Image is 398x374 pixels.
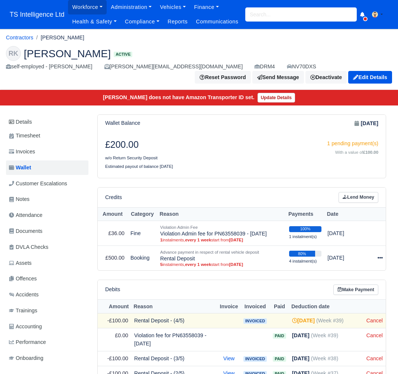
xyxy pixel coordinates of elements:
[6,46,21,61] div: RK
[9,131,40,140] span: Timesheet
[245,7,357,22] input: Search...
[185,262,211,267] strong: every 1 week
[105,194,122,201] h6: Credits
[160,262,162,267] strong: 5
[104,62,243,71] div: [PERSON_NAME][EMAIL_ADDRESS][DOMAIN_NAME]
[324,245,373,270] td: [DATE]
[0,40,398,90] div: Ruben Kimbanzia
[114,52,132,57] span: Active
[9,274,37,283] span: Offences
[160,238,162,242] strong: 1
[286,207,325,221] th: Payments
[287,62,316,71] a: NV70DXS
[273,333,286,339] span: Paid
[107,355,128,361] span: -£100.00
[157,207,286,221] th: Reason
[131,328,217,351] td: Violation fee for PN63558039 - [DATE]
[9,163,31,172] span: Wallet
[366,332,383,338] a: Cancel
[9,290,39,299] span: Accidents
[258,93,295,103] a: Update Details
[305,71,347,84] a: Deactivate
[127,221,157,246] td: Fine
[131,351,217,366] td: Rental Deposit - (3/5)
[107,318,128,323] span: -£100.00
[229,238,243,242] strong: [DATE]
[9,338,46,347] span: Performance
[9,243,48,251] span: DVLA Checks
[339,192,378,203] a: Lend Money
[6,7,68,22] a: TS Intelligence Ltd
[98,300,131,313] th: Amount
[68,14,121,29] a: Health & Safety
[9,259,32,267] span: Assets
[105,286,120,293] h6: Debits
[9,195,29,204] span: Notes
[292,355,310,361] strong: [DATE]
[289,226,322,232] div: 100%
[6,176,88,191] a: Customer Escalations
[311,355,338,361] span: (Week #38)
[131,313,217,328] td: Rental Deposit - (4/5)
[115,332,128,338] span: £0.00
[289,300,363,313] th: Deduction date
[131,300,217,313] th: Reason
[98,207,127,221] th: Amount
[316,318,343,323] span: (Week #39)
[6,160,88,175] a: Wallet
[6,144,88,159] a: Invoices
[311,332,338,338] span: (Week #39)
[127,207,157,221] th: Category
[6,319,88,334] a: Accounting
[6,271,88,286] a: Offences
[292,332,310,338] strong: [DATE]
[9,211,42,219] span: Attendance
[6,303,88,318] a: Trainings
[160,250,259,254] small: Advance payment in respect of rental vehicle deposit
[6,240,88,254] a: DVLA Checks
[121,14,164,29] a: Compliance
[243,356,267,362] span: Invoiced
[217,300,240,313] th: Invoice
[6,351,88,365] a: Onboarding
[6,287,88,302] a: Accidents
[33,33,84,42] li: [PERSON_NAME]
[164,14,192,29] a: Reports
[98,221,127,246] td: £36.00
[105,164,173,169] small: Estimated payout of balance [DATE]
[6,129,88,143] a: Timesheet
[6,256,88,270] a: Assets
[366,355,383,361] a: Cancel
[6,208,88,222] a: Attendance
[229,262,243,267] strong: [DATE]
[105,120,140,126] h6: Wallet Balance
[6,224,88,238] a: Documents
[273,356,286,362] span: Paid
[185,238,211,242] strong: every 1 week
[192,14,243,29] a: Communications
[157,245,286,270] td: Rental Deposit
[324,207,373,221] th: Date
[361,119,378,128] strong: [DATE]
[252,71,304,84] a: Send Message
[105,139,236,150] h3: £200.00
[348,71,392,84] a: Edit Details
[9,179,67,188] span: Customer Escalations
[6,62,93,71] div: self-employed - [PERSON_NAME]
[9,354,43,362] span: Onboarding
[270,300,289,313] th: Paid
[160,237,283,243] small: instalments, start from
[9,306,37,315] span: Trainings
[127,245,157,270] td: Booking
[105,156,158,160] small: w/o Return Security Deposit
[9,227,42,235] span: Documents
[6,335,88,349] a: Performance
[160,262,283,267] small: instalments, start from
[324,221,373,246] td: [DATE]
[6,115,88,129] a: Details
[366,318,383,323] a: Cancel
[24,48,111,59] span: [PERSON_NAME]
[223,355,235,361] a: View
